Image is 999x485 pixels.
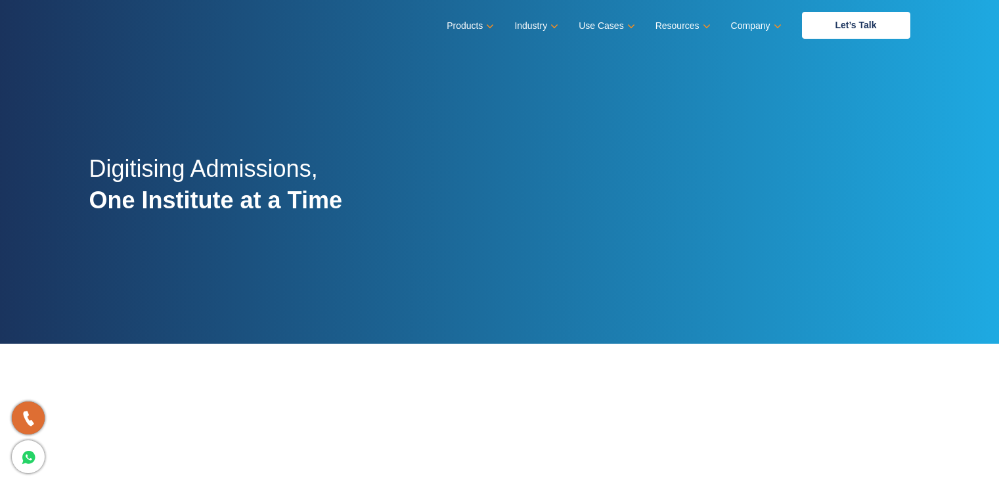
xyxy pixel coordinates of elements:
[89,187,342,214] strong: One Institute at a Time
[89,153,342,231] h2: Digitising Admissions,
[731,16,779,35] a: Company
[514,16,556,35] a: Industry
[579,16,632,35] a: Use Cases
[447,16,491,35] a: Products
[655,16,708,35] a: Resources
[802,12,910,39] a: Let’s Talk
